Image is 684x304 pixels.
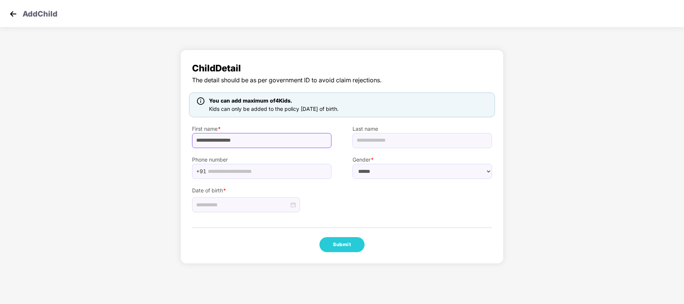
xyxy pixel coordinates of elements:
[196,166,206,177] span: +91
[192,186,331,195] label: Date of birth
[23,8,58,17] p: Add Child
[192,125,331,133] label: First name
[192,76,492,85] span: The detail should be as per government ID to avoid claim rejections.
[319,237,365,252] button: Submit
[197,97,204,105] img: icon
[192,156,331,164] label: Phone number
[8,8,19,20] img: svg+xml;base64,PHN2ZyB4bWxucz0iaHR0cDovL3d3dy53My5vcmcvMjAwMC9zdmciIHdpZHRoPSIzMCIgaGVpZ2h0PSIzMC...
[209,106,339,112] span: Kids can only be added to the policy [DATE] of birth.
[192,61,492,76] span: Child Detail
[353,156,492,164] label: Gender
[209,97,292,104] span: You can add maximum of 4 Kids.
[353,125,492,133] label: Last name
